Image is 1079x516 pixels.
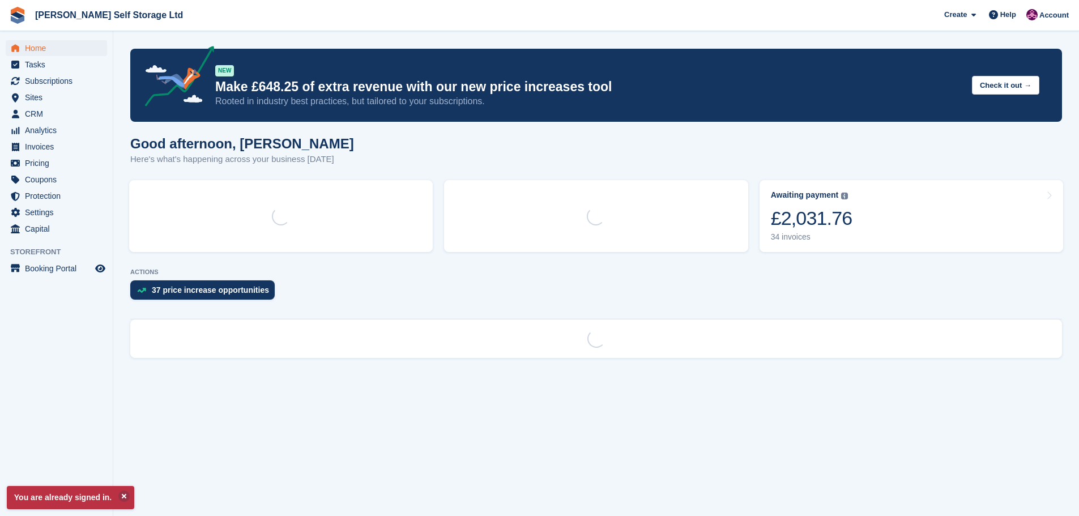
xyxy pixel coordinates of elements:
[944,9,967,20] span: Create
[25,221,93,237] span: Capital
[25,261,93,276] span: Booking Portal
[25,204,93,220] span: Settings
[25,155,93,171] span: Pricing
[25,73,93,89] span: Subscriptions
[771,190,839,200] div: Awaiting payment
[6,89,107,105] a: menu
[25,40,93,56] span: Home
[1039,10,1069,21] span: Account
[215,65,234,76] div: NEW
[130,280,280,305] a: 37 price increase opportunities
[130,153,354,166] p: Here's what's happening across your business [DATE]
[760,180,1063,252] a: Awaiting payment £2,031.76 34 invoices
[130,268,1062,276] p: ACTIONS
[6,221,107,237] a: menu
[25,122,93,138] span: Analytics
[6,40,107,56] a: menu
[6,57,107,73] a: menu
[6,188,107,204] a: menu
[6,73,107,89] a: menu
[972,76,1039,95] button: Check it out →
[93,262,107,275] a: Preview store
[7,486,134,509] p: You are already signed in.
[9,7,26,24] img: stora-icon-8386f47178a22dfd0bd8f6a31ec36ba5ce8667c1dd55bd0f319d3a0aa187defe.svg
[25,57,93,73] span: Tasks
[31,6,187,24] a: [PERSON_NAME] Self Storage Ltd
[130,136,354,151] h1: Good afternoon, [PERSON_NAME]
[1000,9,1016,20] span: Help
[25,172,93,187] span: Coupons
[6,261,107,276] a: menu
[135,46,215,110] img: price-adjustments-announcement-icon-8257ccfd72463d97f412b2fc003d46551f7dbcb40ab6d574587a9cd5c0d94...
[6,139,107,155] a: menu
[6,204,107,220] a: menu
[771,232,852,242] div: 34 invoices
[25,106,93,122] span: CRM
[1026,9,1038,20] img: Lydia Wild
[10,246,113,258] span: Storefront
[152,285,269,295] div: 37 price increase opportunities
[25,89,93,105] span: Sites
[137,288,146,293] img: price_increase_opportunities-93ffe204e8149a01c8c9dc8f82e8f89637d9d84a8eef4429ea346261dce0b2c0.svg
[6,155,107,171] a: menu
[6,106,107,122] a: menu
[25,188,93,204] span: Protection
[25,139,93,155] span: Invoices
[6,122,107,138] a: menu
[771,207,852,230] div: £2,031.76
[6,172,107,187] a: menu
[215,79,963,95] p: Make £648.25 of extra revenue with our new price increases tool
[841,193,848,199] img: icon-info-grey-7440780725fd019a000dd9b08b2336e03edf1995a4989e88bcd33f0948082b44.svg
[215,95,963,108] p: Rooted in industry best practices, but tailored to your subscriptions.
